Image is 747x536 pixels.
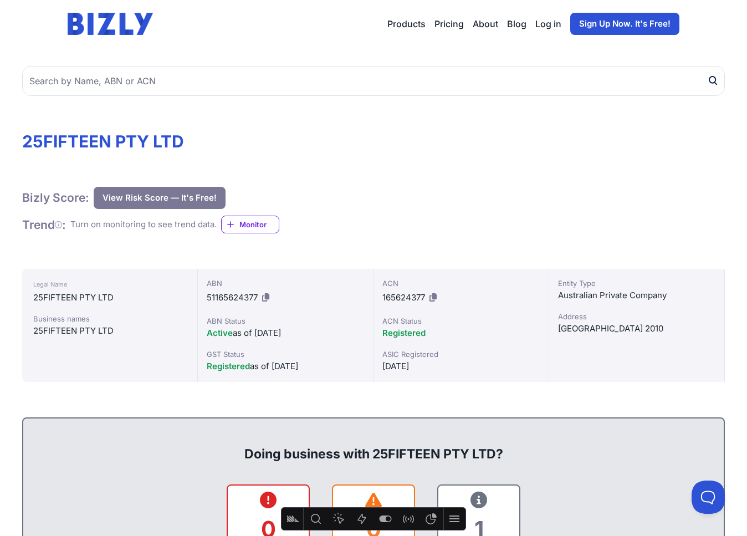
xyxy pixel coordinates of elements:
[382,292,425,303] span: 165624377
[507,17,526,30] a: Blog
[570,13,679,35] a: Sign Up Now. It's Free!
[34,427,713,463] div: Doing business with 25FIFTEEN PTY LTD?
[239,219,279,230] span: Monitor
[207,278,364,289] div: ABN
[535,17,561,30] a: Log in
[22,66,725,96] input: Search by Name, ABN or ACN
[473,17,498,30] a: About
[382,349,540,360] div: ASIC Registered
[33,324,186,338] div: 25FIFTEEN PTY LTD
[207,328,233,338] span: Active
[207,360,364,373] div: as of [DATE]
[692,481,725,514] iframe: Toggle Customer Support
[382,328,426,338] span: Registered
[22,217,66,232] h1: Trend :
[434,17,464,30] a: Pricing
[382,360,540,373] div: [DATE]
[558,311,715,322] div: Address
[207,349,364,360] div: GST Status
[558,278,715,289] div: Entity Type
[33,291,186,304] div: 25FIFTEEN PTY LTD
[22,131,725,151] h1: 25FIFTEEN PTY LTD
[207,361,250,371] span: Registered
[207,292,258,303] span: 51165624377
[33,313,186,324] div: Business names
[33,278,186,291] div: Legal Name
[207,315,364,326] div: ABN Status
[70,218,217,231] div: Turn on monitoring to see trend data.
[387,17,426,30] button: Products
[221,216,279,233] a: Monitor
[382,278,540,289] div: ACN
[94,187,226,209] button: View Risk Score — It's Free!
[207,326,364,340] div: as of [DATE]
[558,289,715,302] div: Australian Private Company
[22,190,89,205] h1: Bizly Score:
[558,322,715,335] div: [GEOGRAPHIC_DATA] 2010
[382,315,540,326] div: ACN Status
